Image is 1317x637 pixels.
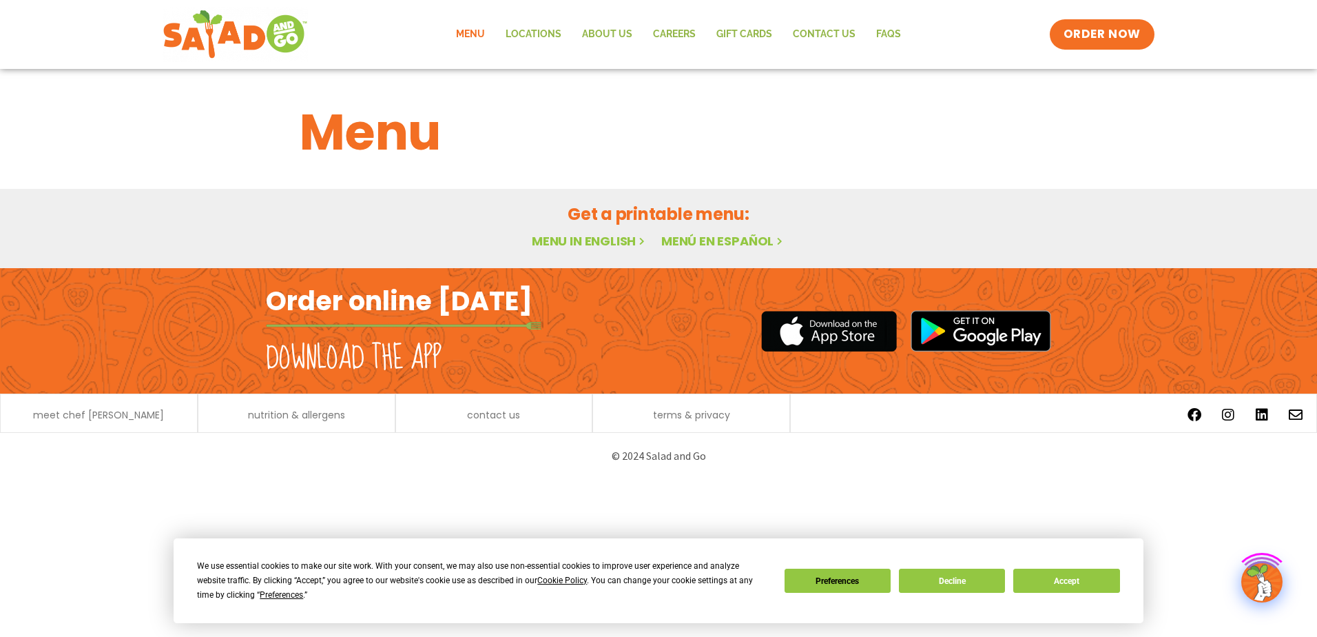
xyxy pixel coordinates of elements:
[572,19,643,50] a: About Us
[248,410,345,420] a: nutrition & allergens
[653,410,730,420] a: terms & privacy
[899,569,1005,593] button: Decline
[1064,26,1141,43] span: ORDER NOW
[537,576,587,585] span: Cookie Policy
[532,232,647,250] a: Menu in English
[866,19,911,50] a: FAQs
[1013,569,1119,593] button: Accept
[911,310,1051,352] img: google_play
[446,19,495,50] a: Menu
[300,95,1017,170] h1: Menu
[785,569,891,593] button: Preferences
[33,410,164,420] a: meet chef [PERSON_NAME]
[1050,19,1154,50] a: ORDER NOW
[260,590,303,600] span: Preferences
[782,19,866,50] a: Contact Us
[163,7,308,62] img: new-SAG-logo-768×292
[495,19,572,50] a: Locations
[761,309,897,354] img: appstore
[266,322,541,330] img: fork
[643,19,706,50] a: Careers
[467,410,520,420] a: contact us
[266,284,532,318] h2: Order online [DATE]
[446,19,911,50] nav: Menu
[661,232,785,250] a: Menú en español
[273,447,1044,465] p: © 2024 Salad and Go
[300,202,1017,226] h2: Get a printable menu:
[266,339,442,378] h2: Download the app
[706,19,782,50] a: GIFT CARDS
[197,559,767,603] div: We use essential cookies to make our site work. With your consent, we may also use non-essential ...
[174,538,1143,623] div: Cookie Consent Prompt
